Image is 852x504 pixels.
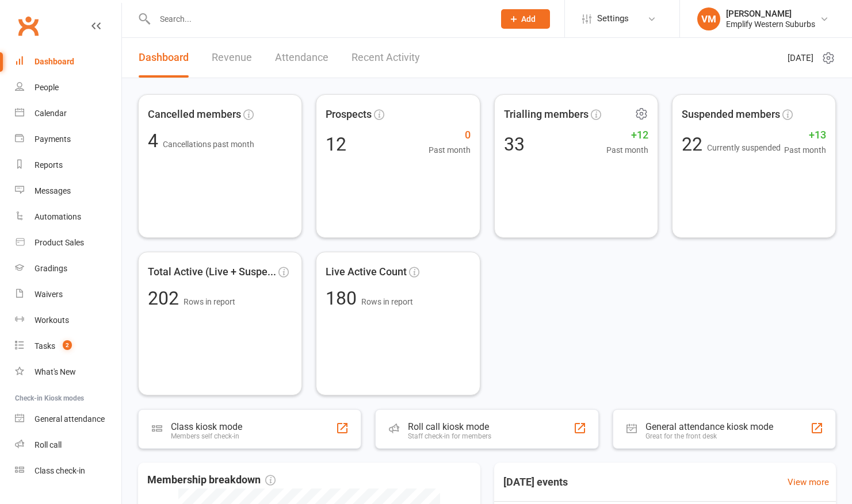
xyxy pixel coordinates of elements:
[35,134,71,144] div: Payments
[15,406,121,432] a: General attendance kiosk mode
[326,135,346,153] div: 12
[326,264,407,280] span: Live Active Count
[361,297,413,306] span: Rows in report
[504,106,589,123] span: Trialling members
[35,414,105,424] div: General attendance
[151,11,486,27] input: Search...
[163,140,254,149] span: Cancellations past month
[697,7,720,30] div: VM
[35,466,85,475] div: Class check-in
[15,178,121,204] a: Messages
[184,297,235,306] span: Rows in report
[148,130,163,152] span: 4
[35,316,69,325] div: Workouts
[15,458,121,484] a: Class kiosk mode
[35,367,76,376] div: What's New
[726,19,815,29] div: Emplify Western Suburbs
[15,152,121,178] a: Reports
[15,230,121,256] a: Product Sales
[35,440,62,449] div: Roll call
[35,160,63,170] div: Reports
[521,14,536,24] span: Add
[606,127,648,144] span: +12
[35,109,67,118] div: Calendar
[35,212,81,221] div: Automations
[682,135,781,153] div: 22
[788,51,813,65] span: [DATE]
[501,9,550,29] button: Add
[726,9,815,19] div: [PERSON_NAME]
[784,144,826,156] span: Past month
[352,38,420,78] a: Recent Activity
[275,38,328,78] a: Attendance
[148,106,241,123] span: Cancelled members
[15,307,121,333] a: Workouts
[35,290,63,299] div: Waivers
[326,106,372,123] span: Prospects
[148,264,276,280] span: Total Active (Live + Suspe...
[606,144,648,156] span: Past month
[14,11,43,40] a: Clubworx
[784,127,826,144] span: +13
[139,38,189,78] a: Dashboard
[597,6,629,32] span: Settings
[35,186,71,195] div: Messages
[429,144,471,156] span: Past month
[35,264,67,273] div: Gradings
[15,101,121,126] a: Calendar
[645,432,773,440] div: Great for the front desk
[35,83,59,92] div: People
[15,432,121,458] a: Roll call
[171,432,242,440] div: Members self check-in
[15,256,121,282] a: Gradings
[682,106,780,123] span: Suspended members
[788,475,829,489] a: View more
[171,421,242,432] div: Class kiosk mode
[408,421,491,432] div: Roll call kiosk mode
[148,287,184,309] span: 202
[326,287,361,309] span: 180
[15,49,121,75] a: Dashboard
[408,432,491,440] div: Staff check-in for members
[35,238,84,247] div: Product Sales
[35,57,74,66] div: Dashboard
[15,282,121,307] a: Waivers
[35,341,55,351] div: Tasks
[15,333,121,359] a: Tasks 2
[15,204,121,230] a: Automations
[212,38,252,78] a: Revenue
[504,135,525,153] div: 33
[429,127,471,144] span: 0
[63,340,72,350] span: 2
[15,75,121,101] a: People
[15,126,121,152] a: Payments
[147,472,276,488] span: Membership breakdown
[707,143,781,152] span: Currently suspended
[15,359,121,385] a: What's New
[645,421,773,432] div: General attendance kiosk mode
[494,472,577,493] h3: [DATE] events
